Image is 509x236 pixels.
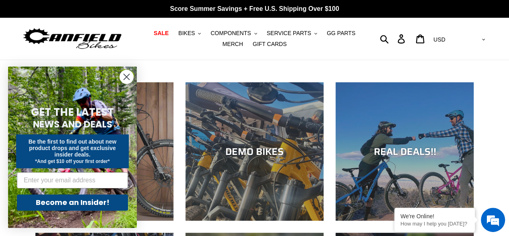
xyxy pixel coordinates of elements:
[336,146,474,157] div: REAL DEALS!!
[17,194,128,211] button: Become an Insider!
[54,45,147,56] div: Chat with us now
[120,70,134,84] button: Close dialog
[263,28,321,39] button: SERVICE PARTS
[178,30,195,37] span: BIKES
[218,39,247,50] a: MERCH
[253,41,287,48] span: GIFT CARDS
[206,28,261,39] button: COMPONENTS
[4,153,153,182] textarea: Type your message and hit 'Enter'
[323,28,359,39] a: GG PARTS
[400,221,469,227] p: How may I help you today?
[154,30,169,37] span: SALE
[210,30,251,37] span: COMPONENTS
[26,40,46,61] img: d_696896380_company_1647369064580_696896380
[31,105,114,119] span: GET THE LATEST
[267,30,311,37] span: SERVICE PARTS
[9,44,21,56] div: Navigation go back
[47,68,111,150] span: We're online!
[223,41,243,48] span: MERCH
[174,28,205,39] button: BIKES
[327,30,355,37] span: GG PARTS
[22,26,123,52] img: Canfield Bikes
[17,172,128,188] input: Enter your email address
[150,28,173,39] a: SALE
[33,118,112,131] span: NEWS AND DEALS
[185,82,324,221] a: DEMO BIKES
[35,159,109,164] span: *And get $10 off your first order*
[185,146,324,157] div: DEMO BIKES
[336,82,474,221] a: REAL DEALS!!
[132,4,151,23] div: Minimize live chat window
[400,213,469,219] div: We're Online!
[249,39,291,50] a: GIFT CARDS
[29,138,117,158] span: Be the first to find out about new product drops and get exclusive insider deals.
